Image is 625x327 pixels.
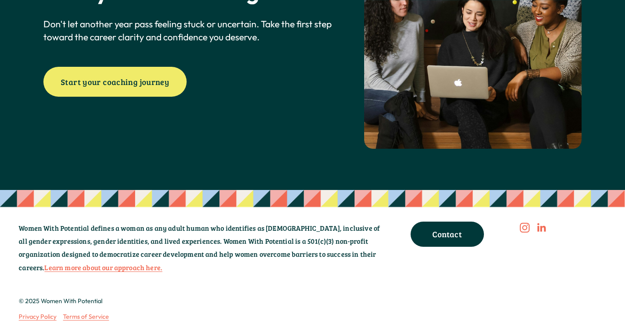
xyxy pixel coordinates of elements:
[19,313,56,321] a: Privacy Policy
[19,297,263,306] p: © 2025 Women With Potential
[536,222,546,233] a: LinkedIn
[44,261,162,274] a: Learn more about our approach here.
[43,18,359,43] p: Don't let another year pass feeling stuck or uncertain. Take the first step toward the career cla...
[411,222,484,247] a: Contact
[43,67,187,97] a: Start your coaching journey
[520,222,530,233] a: Instagram
[63,313,109,321] a: Terms of Service
[19,223,381,272] code: Women With Potential defines a woman as any adult human who identifies as [DEMOGRAPHIC_DATA], inc...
